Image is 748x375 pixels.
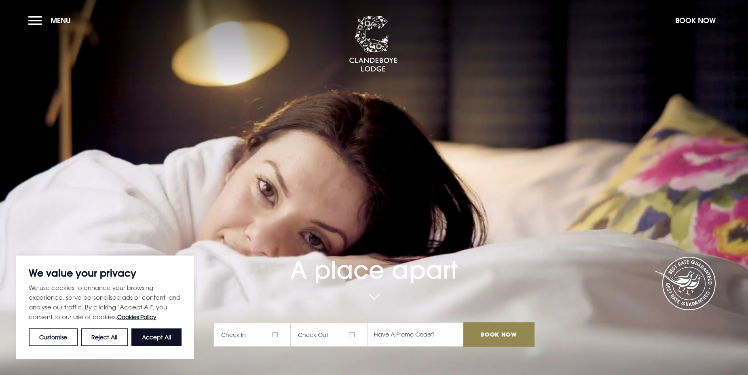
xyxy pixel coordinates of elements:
span: Check Out [290,322,367,347]
p: We use cookies to enhance your browsing experience, serve personalised ads or content, and analys... [29,283,182,322]
input: Have A Promo Code? [367,322,463,347]
button: Menu [28,12,75,29]
div: We value your privacy [16,256,194,359]
p: We value your privacy [29,268,182,278]
span: Menu [51,16,71,25]
button: Accept All [131,328,182,346]
button: Book Now [671,12,720,29]
a: Cookies Policy [117,313,156,320]
img: Clandeboye Lodge [349,16,397,72]
h1: A place apart [213,232,535,284]
button: Reject All [81,328,128,346]
span: Check In [213,322,290,347]
input: Book Now [463,322,535,347]
button: Customise [29,328,78,346]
